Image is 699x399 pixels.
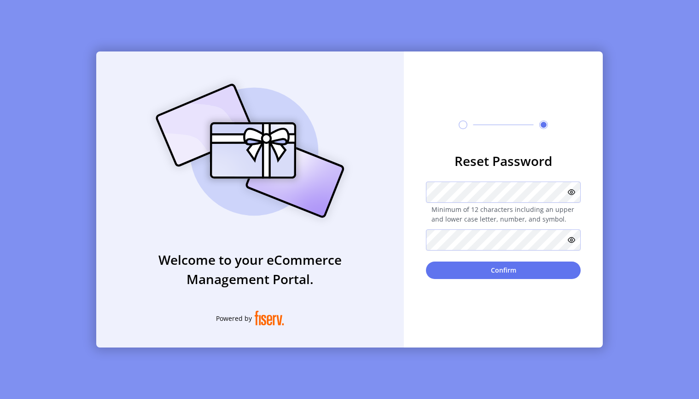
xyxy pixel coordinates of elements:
img: card_Illustration.svg [142,74,358,228]
button: Confirm [426,262,581,279]
h3: Welcome to your eCommerce Management Portal. [96,250,404,289]
span: Powered by [216,313,252,323]
span: Minimum of 12 characters including an upper and lower case letter, number, and symbol. [426,205,581,224]
h3: Reset Password [426,151,581,171]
